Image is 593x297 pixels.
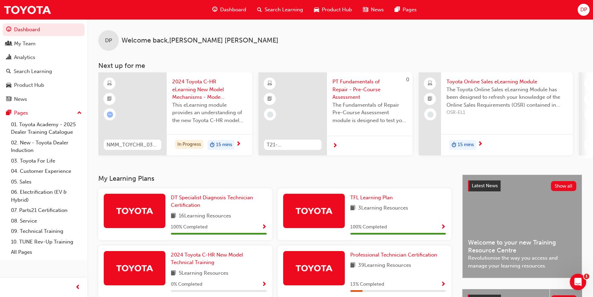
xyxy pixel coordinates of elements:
[322,6,352,14] span: Product Hub
[8,247,85,258] a: All Pages
[3,79,85,92] a: Product Hub
[578,4,590,16] button: DP
[172,78,247,101] span: 2024 Toyota C-HR eLearning New Model Mechanisms - Model Outline (Module 1)
[8,119,85,138] a: 01. Toyota Academy - 2025 Dealer Training Catalogue
[332,143,338,149] span: next-icon
[207,3,252,17] a: guage-iconDashboard
[350,194,393,201] span: TFL Learning Plan
[14,54,35,61] div: Analytics
[350,252,437,258] span: Professional Technician Certification
[350,251,440,259] a: Professional Technician Certification
[428,95,432,104] span: booktick-icon
[265,6,303,14] span: Search Learning
[116,205,153,217] img: Trak
[570,274,586,290] iframe: Intercom live chat
[332,101,407,124] span: The Fundamentals of Repair Pre-Course Assessment module is designed to test your learning and und...
[446,109,567,117] span: OSR-EL1
[588,95,593,104] span: booktick-icon
[332,78,407,101] span: PT Fundamentals of Repair - Pre-Course Assessment
[179,269,228,278] span: 5 Learning Resources
[363,5,368,14] span: news-icon
[8,166,85,177] a: 04. Customer Experience
[406,76,409,83] span: 0
[6,41,11,47] span: people-icon
[105,37,112,45] span: DP
[8,226,85,237] a: 09. Technical Training
[262,223,267,231] button: Show Progress
[350,261,355,270] span: book-icon
[107,79,112,88] span: learningResourceType_ELEARNING-icon
[3,37,85,50] a: My Team
[358,261,411,270] span: 39 Learning Resources
[98,72,252,155] a: NMM_TOYCHR_032024_MODULE_12024 Toyota C-HR eLearning New Model Mechanisms - Model Outline (Module...
[389,3,422,17] a: pages-iconPages
[172,101,247,124] span: This eLearning module provides an understanding of the new Toyota C-HR model line-up and their Ka...
[462,175,582,278] a: Latest NewsShow allWelcome to your new Training Resource CentreRevolutionise the way you access a...
[3,107,85,119] button: Pages
[212,5,217,14] span: guage-icon
[441,282,446,288] span: Show Progress
[468,254,576,270] span: Revolutionise the way you access and manage your learning resources.
[6,27,11,33] span: guage-icon
[8,177,85,187] a: 05. Sales
[171,251,267,266] a: 2024 Toyota C-HR New Model Technical Training
[395,5,400,14] span: pages-icon
[441,223,446,231] button: Show Progress
[446,86,567,109] span: The Toyota Online Sales eLearning Module has been designed to refresh your knowledge of the Onlin...
[8,216,85,226] a: 08. Service
[116,262,153,274] img: Trak
[358,204,408,213] span: 3 Learning Resources
[77,109,82,118] span: up-icon
[588,79,593,88] span: learningResourceType_ELEARNING-icon
[98,175,451,182] h3: My Learning Plans
[262,280,267,289] button: Show Progress
[171,269,176,278] span: book-icon
[216,141,232,149] span: 15 mins
[107,95,112,104] span: booktick-icon
[441,224,446,230] span: Show Progress
[3,51,85,64] a: Analytics
[8,156,85,166] a: 03. Toyota For Life
[171,212,176,221] span: book-icon
[252,3,308,17] a: search-iconSearch Learning
[175,140,203,149] div: In Progress
[171,252,243,266] span: 2024 Toyota C-HR New Model Technical Training
[258,72,413,155] a: 0T21-PTFOR_PRE_EXAMPT Fundamentals of Repair - Pre-Course AssessmentThe Fundamentals of Repair Pr...
[179,212,231,221] span: 16 Learning Resources
[308,3,357,17] a: car-iconProduct Hub
[419,72,573,155] a: Toyota Online Sales eLearning ModuleThe Toyota Online Sales eLearning Module has been designed to...
[584,274,589,279] span: 1
[3,23,85,36] a: Dashboard
[8,187,85,205] a: 06. Electrification (EV & Hybrid)
[3,22,85,107] button: DashboardMy TeamAnalyticsSearch LearningProduct HubNews
[8,205,85,216] a: 07. Parts21 Certification
[3,93,85,106] a: News
[220,6,246,14] span: Dashboard
[446,78,567,86] span: Toyota Online Sales eLearning Module
[171,281,202,288] span: 0 % Completed
[6,96,11,103] span: news-icon
[468,180,576,191] a: Latest NewsShow all
[6,110,11,116] span: pages-icon
[472,183,498,189] span: Latest News
[403,6,417,14] span: Pages
[350,194,395,202] a: TFL Learning Plan
[314,5,319,14] span: car-icon
[478,141,483,147] span: next-icon
[580,6,587,14] span: DP
[452,141,456,150] span: duration-icon
[8,237,85,247] a: 10. TUNE Rev-Up Training
[428,79,432,88] span: laptop-icon
[350,204,355,213] span: book-icon
[267,141,319,149] span: T21-PTFOR_PRE_EXAM
[122,37,278,45] span: Welcome back , [PERSON_NAME] [PERSON_NAME]
[75,283,80,292] span: prev-icon
[295,205,333,217] img: Trak
[371,6,384,14] span: News
[458,141,474,149] span: 15 mins
[441,280,446,289] button: Show Progress
[3,2,51,17] a: Trak
[267,111,273,118] span: learningRecordVerb_NONE-icon
[14,40,36,48] div: My Team
[350,281,384,288] span: 13 % Completed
